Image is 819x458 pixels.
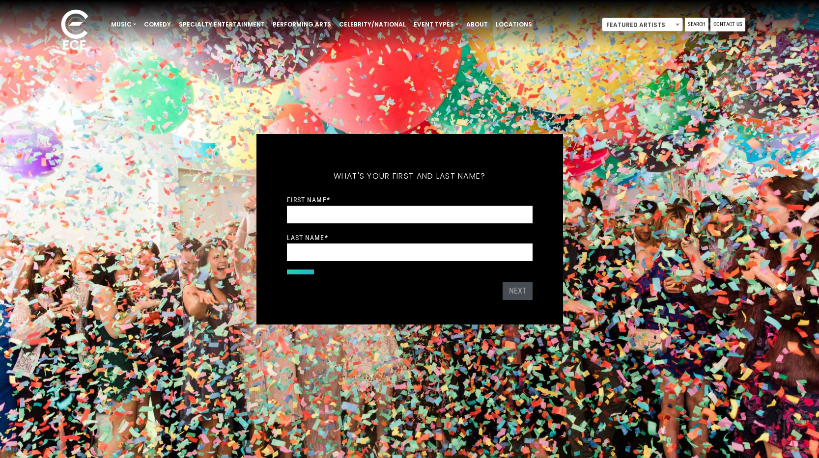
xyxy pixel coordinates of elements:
a: Comedy [140,16,175,33]
span: Featured Artists [602,18,683,31]
a: Event Types [410,16,462,33]
a: Celebrity/National [335,16,410,33]
a: About [462,16,492,33]
span: Featured Artists [602,18,682,32]
h5: What's your first and last name? [287,159,533,194]
label: Last Name [287,233,328,242]
a: Contact Us [710,18,745,31]
a: Music [107,16,140,33]
a: Specialty Entertainment [175,16,269,33]
img: ece_new_logo_whitev2-1.png [50,7,99,54]
a: Performing Arts [269,16,335,33]
a: Locations [492,16,536,33]
a: Search [685,18,708,31]
label: First Name [287,195,330,204]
